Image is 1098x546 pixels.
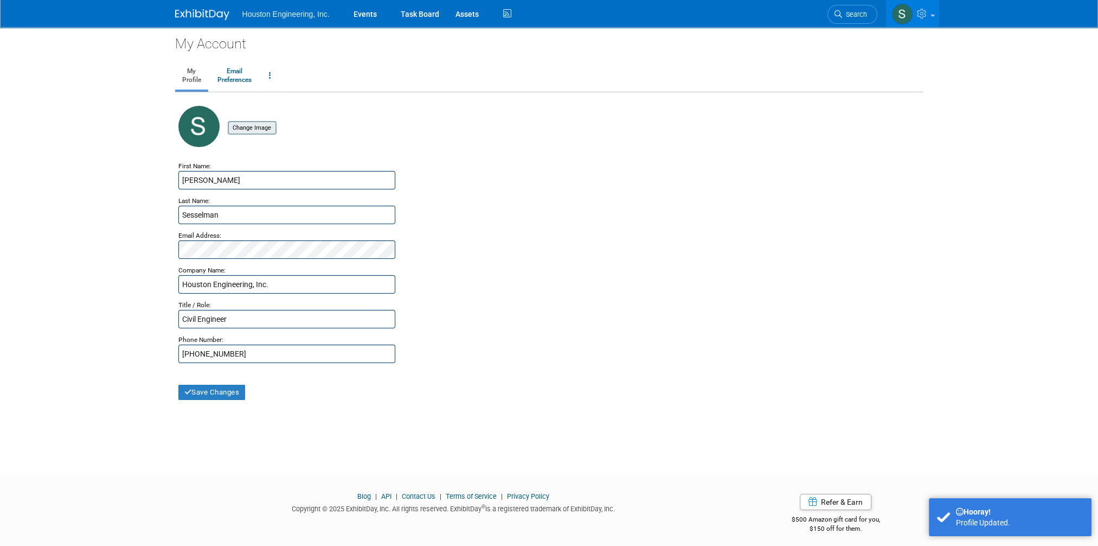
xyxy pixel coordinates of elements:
a: Blog [357,492,371,500]
div: Profile Updated. [956,517,1083,528]
div: Copyright © 2025 ExhibitDay, Inc. All rights reserved. ExhibitDay is a registered trademark of Ex... [175,501,733,514]
a: Terms of Service [446,492,497,500]
div: $500 Amazon gift card for you, [748,508,923,533]
span: | [393,492,400,500]
img: Sarah Sesselman [892,4,913,24]
small: Email Address: [178,232,221,239]
img: S.jpg [178,106,220,147]
a: Contact Us [402,492,435,500]
span: | [373,492,380,500]
div: My Account [175,27,923,53]
span: | [498,492,505,500]
small: First Name: [178,162,211,170]
span: | [437,492,444,500]
small: Title / Role: [178,301,211,309]
div: Hooray! [956,506,1083,517]
a: Search [827,5,877,24]
a: Privacy Policy [507,492,549,500]
span: Search [842,10,867,18]
span: Houston Engineering, Inc. [242,10,330,18]
button: Save Changes [178,385,246,400]
small: Last Name: [178,197,210,205]
sup: ® [481,504,485,510]
div: $150 off for them. [748,524,923,534]
small: Company Name: [178,266,226,274]
img: ExhibitDay [175,9,229,20]
a: Refer & Earn [800,494,871,510]
a: MyProfile [175,62,208,90]
small: Phone Number: [178,336,223,344]
a: API [381,492,391,500]
a: EmailPreferences [210,62,259,90]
